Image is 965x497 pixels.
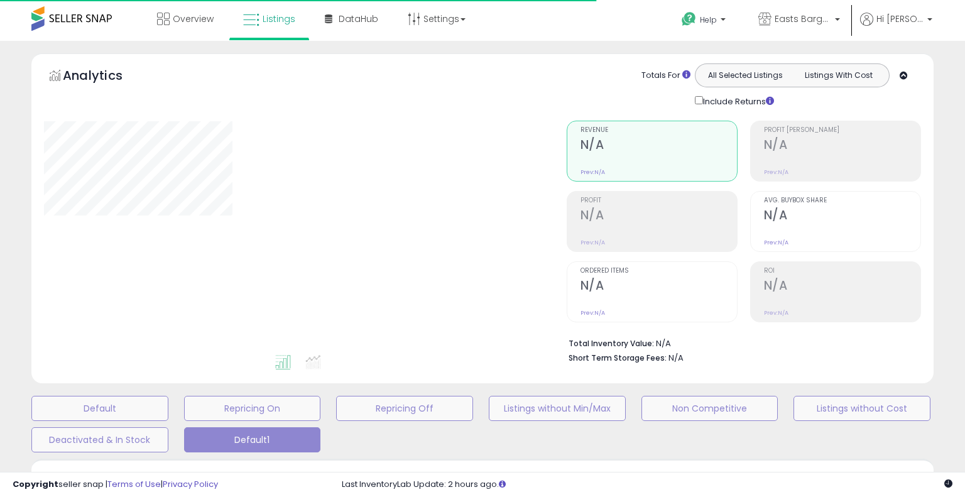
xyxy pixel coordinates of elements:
[699,67,792,84] button: All Selected Listings
[581,268,737,275] span: Ordered Items
[581,138,737,155] h2: N/A
[13,478,58,490] strong: Copyright
[641,70,690,82] div: Totals For
[764,168,788,176] small: Prev: N/A
[685,94,789,108] div: Include Returns
[31,427,168,452] button: Deactivated & In Stock
[860,13,932,41] a: Hi [PERSON_NAME]
[764,268,920,275] span: ROI
[764,197,920,204] span: Avg. Buybox Share
[764,208,920,225] h2: N/A
[184,427,321,452] button: Default1
[581,168,605,176] small: Prev: N/A
[764,309,788,317] small: Prev: N/A
[336,396,473,421] button: Repricing Off
[184,396,321,421] button: Repricing On
[63,67,147,87] h5: Analytics
[876,13,924,25] span: Hi [PERSON_NAME]
[672,2,738,41] a: Help
[581,278,737,295] h2: N/A
[581,208,737,225] h2: N/A
[581,239,605,246] small: Prev: N/A
[581,127,737,134] span: Revenue
[764,278,920,295] h2: N/A
[13,479,218,491] div: seller snap | |
[581,309,605,317] small: Prev: N/A
[641,396,778,421] button: Non Competitive
[31,396,168,421] button: Default
[775,13,831,25] span: Easts Bargains
[668,352,684,364] span: N/A
[764,127,920,134] span: Profit [PERSON_NAME]
[569,335,912,350] li: N/A
[700,14,717,25] span: Help
[489,396,626,421] button: Listings without Min/Max
[581,197,737,204] span: Profit
[339,13,378,25] span: DataHub
[569,338,654,349] b: Total Inventory Value:
[793,396,930,421] button: Listings without Cost
[764,138,920,155] h2: N/A
[681,11,697,27] i: Get Help
[792,67,885,84] button: Listings With Cost
[569,352,667,363] b: Short Term Storage Fees:
[263,13,295,25] span: Listings
[173,13,214,25] span: Overview
[764,239,788,246] small: Prev: N/A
